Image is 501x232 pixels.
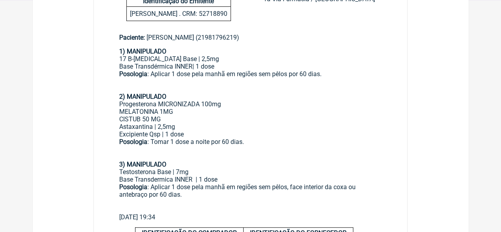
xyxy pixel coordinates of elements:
[119,183,147,191] strong: Posologia
[119,183,382,213] div: : Aplicar 1 dose pela manhã em regiões sem pêlos, face interior da coxa ou antebraço por 60 dias.
[119,34,382,41] div: [PERSON_NAME] (21981796219)
[119,168,382,176] div: Testosterona Base | 7mg
[119,138,147,146] strong: Posologia
[119,138,382,161] div: : Tomar 1 dose a noite por 60 dias.
[119,213,382,221] div: [DATE] 19:34
[119,176,382,183] div: Base Transdermica INNER | 1 dose
[119,55,382,63] div: 17 B-[MEDICAL_DATA] Base | 2,5mg
[119,100,382,130] div: Progesterona MICRONIZADA 100mg MELATONINA 1MG CISTUB 50 MG Astaxantina | 2,5mg
[119,70,147,78] strong: Posologia
[119,130,382,138] div: Excipiente Qsp | 1 dose
[119,48,166,55] strong: 1) MANIPULADO
[119,70,382,93] div: : Aplicar 1 dose pela manhã em regiões sem pêlos por 60 dias.
[119,93,166,100] strong: 2) MANIPULADO
[119,161,166,168] strong: 3) MANIPULADO
[119,63,382,70] div: Base Transdérmica INNER| 1 dose
[127,7,230,21] p: [PERSON_NAME] . CRM: 52718890
[119,34,145,41] span: Paciente:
